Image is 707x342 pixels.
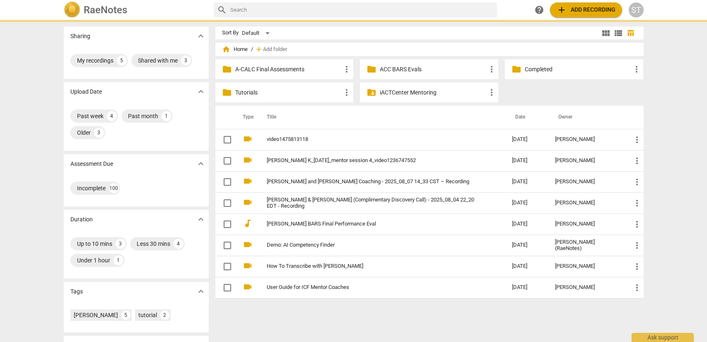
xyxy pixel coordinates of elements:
[600,27,612,39] button: Tile view
[532,2,547,17] a: Help
[625,27,637,39] button: Table view
[257,106,506,129] th: Title
[629,2,644,17] button: ST
[181,56,191,65] div: 3
[74,311,118,319] div: [PERSON_NAME]
[64,2,207,18] a: LogoRaeNotes
[505,256,548,277] td: [DATE]
[137,240,170,248] div: Less 30 mins
[84,4,127,16] h2: RaeNotes
[632,240,642,250] span: more_vert
[367,87,376,97] span: folder_shared
[222,87,232,97] span: folder
[195,213,207,226] button: Show more
[555,158,619,164] div: [PERSON_NAME]
[505,171,548,192] td: [DATE]
[632,262,642,272] span: more_vert
[70,215,93,224] p: Duration
[94,128,104,138] div: 3
[77,129,91,137] div: Older
[195,158,207,170] button: Show more
[113,255,123,265] div: 1
[555,284,619,291] div: [PERSON_NAME]
[627,29,635,37] span: table_chart
[255,45,263,53] span: add
[116,239,125,249] div: 3
[70,32,90,41] p: Sharing
[222,45,230,53] span: home
[243,134,253,144] span: videocam
[367,64,376,74] span: folder
[380,88,487,97] p: iACTCenter Mentoring
[222,64,232,74] span: folder
[128,112,158,120] div: Past month
[77,184,106,192] div: Incomplete
[632,333,694,342] div: Ask support
[267,197,483,209] a: [PERSON_NAME] & [PERSON_NAME] (Complimentary Discovery Call) - 2025_08_04 22_20 EDT - Recording
[243,240,253,250] span: videocam
[77,56,113,65] div: My recordings
[243,197,253,207] span: videocam
[525,65,632,74] p: Completed
[242,27,273,40] div: Default
[505,277,548,298] td: [DATE]
[557,5,615,15] span: Add recording
[505,129,548,150] td: [DATE]
[632,135,642,145] span: more_vert
[505,106,548,129] th: Date
[109,183,119,193] div: 100
[555,136,619,143] div: [PERSON_NAME]
[557,5,567,15] span: add
[267,221,483,227] a: [PERSON_NAME] BARS Final Performance Eval
[613,28,623,38] span: view_list
[342,64,352,74] span: more_vert
[107,111,117,121] div: 4
[487,64,497,74] span: more_vert
[243,261,253,271] span: videocam
[632,64,642,74] span: more_vert
[251,46,253,53] span: /
[505,235,548,256] td: [DATE]
[196,159,206,169] span: expand_more
[195,85,207,98] button: Show more
[505,213,548,235] td: [DATE]
[77,256,110,264] div: Under 1 hour
[632,219,642,229] span: more_vert
[548,106,625,129] th: Owner
[487,87,497,97] span: more_vert
[235,65,342,74] p: A-CALC Final Assessments
[512,64,521,74] span: folder
[601,28,611,38] span: view_module
[196,87,206,97] span: expand_more
[555,263,619,269] div: [PERSON_NAME]
[267,263,483,269] a: How To Transcribe with [PERSON_NAME]
[174,239,183,249] div: 4
[555,200,619,206] div: [PERSON_NAME]
[162,111,171,121] div: 1
[555,239,619,252] div: [PERSON_NAME] (RaeNotes)
[555,221,619,227] div: [PERSON_NAME]
[243,155,253,165] span: videocam
[555,179,619,185] div: [PERSON_NAME]
[632,283,642,293] span: more_vert
[505,150,548,171] td: [DATE]
[342,87,352,97] span: more_vert
[263,46,287,53] span: Add folder
[70,287,83,296] p: Tags
[236,106,257,129] th: Type
[243,176,253,186] span: videocam
[217,5,227,15] span: search
[267,242,483,248] a: Demo: AI Competency Finder
[196,31,206,41] span: expand_more
[195,30,207,42] button: Show more
[195,285,207,298] button: Show more
[160,310,169,320] div: 2
[243,282,253,292] span: videocam
[632,198,642,208] span: more_vert
[196,286,206,296] span: expand_more
[612,27,625,39] button: List view
[70,160,113,168] p: Assessment Due
[230,3,494,17] input: Search
[267,136,483,143] a: video1475813118
[222,30,239,36] div: Sort By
